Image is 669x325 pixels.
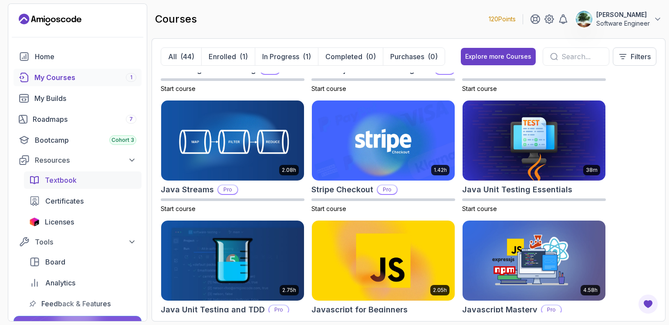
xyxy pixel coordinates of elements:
img: Java Streams card [161,101,304,181]
a: analytics [24,274,142,291]
p: 2.08h [282,167,296,174]
a: licenses [24,213,142,231]
a: builds [14,90,142,107]
span: Cohort 3 [111,137,134,144]
a: feedback [24,295,142,312]
h2: Java Streams [161,184,214,196]
h2: Javascript Mastery [462,304,537,316]
button: All(44) [161,48,201,65]
p: Pro [218,185,237,194]
span: Licenses [45,217,74,227]
div: (1) [303,51,311,62]
button: Open Feedback Button [638,294,659,315]
img: user profile image [576,11,592,27]
a: board [24,253,142,271]
span: Start course [161,85,196,92]
span: Analytics [45,278,75,288]
a: bootcamp [14,131,142,149]
button: Purchases(0) [383,48,445,65]
p: Purchases [390,51,424,62]
h2: Javascript for Beginners [311,304,408,316]
h2: Java Unit Testing Essentials [462,184,572,196]
p: Pro [269,305,288,314]
button: Completed(0) [318,48,383,65]
span: Start course [311,205,346,212]
input: Search... [561,51,602,62]
p: Software Engineer [596,19,650,28]
div: (0) [366,51,376,62]
p: 2.75h [282,287,296,294]
div: Bootcamp [35,135,136,145]
img: Java Unit Testing and TDD card [161,221,304,301]
p: 2.05h [433,287,447,294]
span: Textbook [45,175,77,185]
img: Stripe Checkout card [312,101,455,181]
div: (0) [428,51,438,62]
div: My Courses [34,72,136,83]
a: textbook [24,171,142,189]
p: [PERSON_NAME] [596,10,650,19]
button: Tools [14,234,142,250]
p: 4.58h [583,287,598,294]
span: Start course [462,85,497,92]
p: 1.42h [434,167,447,174]
span: 1 [130,74,132,81]
span: Board [45,257,65,267]
p: Filters [631,51,651,62]
h2: Java Unit Testing and TDD [161,304,265,316]
h2: Stripe Checkout [311,184,373,196]
p: All [168,51,177,62]
img: Java Unit Testing Essentials card [463,101,605,181]
span: Start course [311,85,346,92]
span: Feedback & Features [41,298,111,309]
img: Javascript Mastery card [463,221,605,301]
button: In Progress(1) [255,48,318,65]
p: 120 Points [489,15,516,23]
div: Tools [35,237,136,247]
p: Pro [378,185,397,194]
div: (1) [240,51,248,62]
div: Explore more Courses [465,52,531,61]
p: Completed [325,51,362,62]
button: Filters [613,47,656,66]
a: courses [14,69,142,86]
a: home [14,48,142,65]
div: (44) [180,51,194,62]
div: Resources [35,155,136,165]
span: Start course [161,205,196,212]
span: 7 [129,116,133,123]
button: Explore more Courses [461,48,536,65]
div: My Builds [34,93,136,104]
span: Start course [462,205,497,212]
p: 38m [586,167,598,174]
img: Javascript for Beginners card [312,221,455,301]
button: Resources [14,152,142,168]
p: Enrolled [209,51,236,62]
a: Landing page [19,13,81,27]
a: roadmaps [14,111,142,128]
p: Pro [542,305,561,314]
button: Enrolled(1) [201,48,255,65]
img: jetbrains icon [29,218,40,226]
span: Certificates [45,196,84,206]
div: Home [35,51,136,62]
h2: courses [155,12,197,26]
a: certificates [24,192,142,210]
p: In Progress [262,51,299,62]
div: Roadmaps [33,114,136,124]
button: user profile image[PERSON_NAME]Software Engineer [575,10,662,28]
